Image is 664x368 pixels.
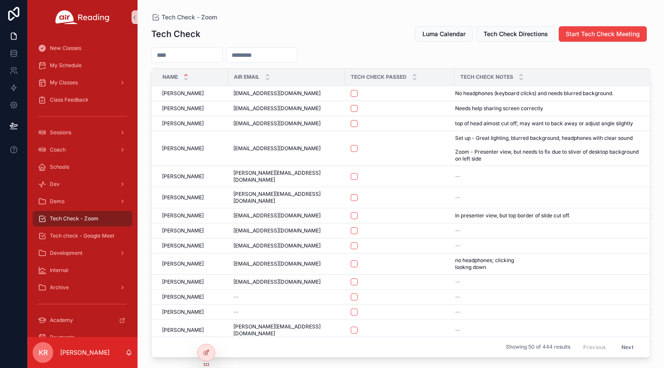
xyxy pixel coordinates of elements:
span: Schools [50,164,69,170]
a: My Schedule [33,58,132,73]
span: Luma Calendar [422,30,465,38]
span: Archive [50,284,69,291]
span: Tech Check Passed [351,74,407,80]
a: [EMAIL_ADDRESS][DOMAIN_NAME] [233,120,340,127]
span: Coach [50,146,66,153]
span: Name [162,74,178,80]
button: Luma Calendar [415,26,473,42]
a: [PERSON_NAME] [162,212,223,219]
span: -- [455,242,460,249]
span: [PERSON_NAME] [162,260,204,267]
a: -- [455,309,639,315]
a: [EMAIL_ADDRESS][DOMAIN_NAME] [233,105,340,112]
a: [PERSON_NAME] [162,194,223,201]
a: Demo [33,194,132,209]
a: [PERSON_NAME] [162,242,223,249]
span: -- [233,294,239,300]
a: [PERSON_NAME][EMAIL_ADDRESS][DOMAIN_NAME] [233,191,340,204]
span: [PERSON_NAME] [162,120,204,127]
a: Needs help sharing screen correctly [455,105,639,112]
span: [EMAIL_ADDRESS][DOMAIN_NAME] [233,278,321,285]
a: -- [233,294,340,300]
span: Tech check - Google Meet [50,232,114,239]
a: Tech Check - Zoom [151,13,217,22]
a: no headphones; clicking lookng down [455,257,639,271]
span: -- [455,309,460,315]
span: -- [233,309,239,315]
span: -- [455,194,460,201]
a: -- [455,227,639,234]
a: [EMAIL_ADDRESS][DOMAIN_NAME] [233,260,340,267]
span: [PERSON_NAME] [162,105,204,112]
span: Class Feedback [50,96,89,103]
span: Payments [50,334,74,341]
span: top of head almost cut off; may want to back away or adjust angle slightly [455,120,633,127]
span: [PERSON_NAME] [162,294,204,300]
a: [EMAIL_ADDRESS][DOMAIN_NAME] [233,145,340,152]
span: -- [455,227,460,234]
span: Development [50,250,83,257]
a: Archive [33,280,132,295]
a: [PERSON_NAME] [162,105,223,112]
a: -- [455,194,639,201]
span: In presenter view, but top border of slide cut off. [455,212,570,219]
a: [PERSON_NAME] [162,173,223,180]
a: -- [455,173,639,180]
span: Tech Check - Zoom [162,13,217,22]
span: My Classes [50,79,78,86]
a: [PERSON_NAME] [162,145,223,152]
a: [PERSON_NAME] [162,120,223,127]
span: Internal [50,267,68,274]
span: [PERSON_NAME] [162,278,204,285]
span: New Classes [50,45,81,52]
a: [PERSON_NAME] [162,327,223,334]
span: [EMAIL_ADDRESS][DOMAIN_NAME] [233,120,321,127]
a: [PERSON_NAME] [162,260,223,267]
span: Showing 50 of 444 results [506,344,570,351]
span: [EMAIL_ADDRESS][DOMAIN_NAME] [233,90,321,97]
a: -- [455,242,639,249]
span: My Schedule [50,62,82,69]
span: Academy [50,317,73,324]
a: [PERSON_NAME] [162,227,223,234]
span: [PERSON_NAME] [162,242,204,249]
span: No headphones (keyboard clicks) and needs blurred background. [455,90,613,97]
img: App logo [55,10,110,24]
a: [EMAIL_ADDRESS][DOMAIN_NAME] [233,212,340,219]
a: -- [233,309,340,315]
button: Tech Check Directions [476,26,555,42]
span: Start Tech Check Meeting [566,30,640,38]
a: [PERSON_NAME] [162,294,223,300]
button: Start Tech Check Meeting [559,26,647,42]
span: KR [39,347,48,358]
span: [EMAIL_ADDRESS][DOMAIN_NAME] [233,105,321,112]
span: Tech Check Directions [483,30,548,38]
span: [PERSON_NAME] [162,309,204,315]
span: [EMAIL_ADDRESS][DOMAIN_NAME] [233,212,321,219]
span: [EMAIL_ADDRESS][DOMAIN_NAME] [233,145,321,152]
a: -- [455,327,639,334]
a: Sessions [33,125,132,140]
a: Payments [33,330,132,345]
a: Schools [33,159,132,175]
span: Tech Check Notes [460,74,513,80]
a: [EMAIL_ADDRESS][DOMAIN_NAME] [233,242,340,249]
span: [EMAIL_ADDRESS][DOMAIN_NAME] [233,227,321,234]
span: [PERSON_NAME] [162,327,204,334]
a: [PERSON_NAME][EMAIL_ADDRESS][DOMAIN_NAME] [233,323,340,337]
a: Tech Check - Zoom [33,211,132,226]
a: -- [455,294,639,300]
a: In presenter view, but top border of slide cut off. [455,212,639,219]
a: Tech check - Google Meet [33,228,132,244]
span: no headphones; clicking lookng down [455,257,546,271]
a: [EMAIL_ADDRESS][DOMAIN_NAME] [233,278,340,285]
span: Sessions [50,129,71,136]
span: Air Email [234,74,260,80]
a: Set up - Great lighting, blurred background, headphones with clear sound Zoom - Presenter view, b... [455,135,639,162]
span: Demo [50,198,64,205]
a: [PERSON_NAME][EMAIL_ADDRESS][DOMAIN_NAME] [233,170,340,183]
